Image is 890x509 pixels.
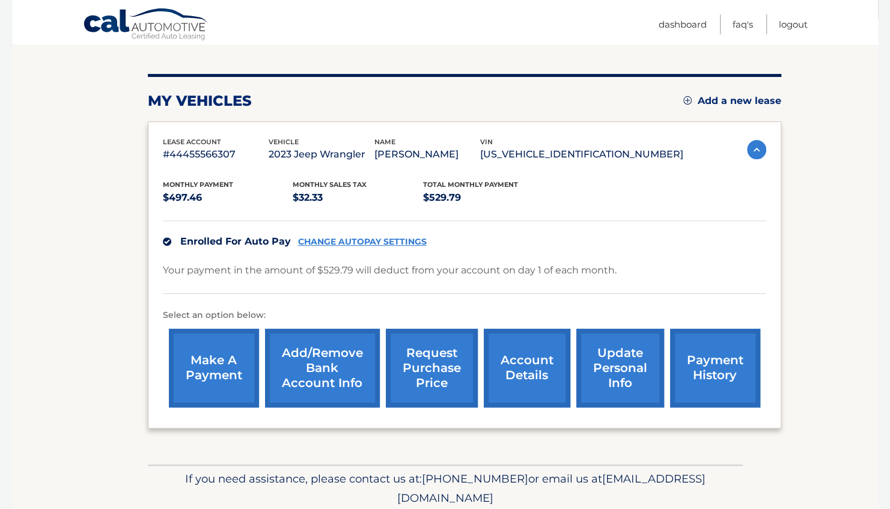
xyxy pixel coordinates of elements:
[163,138,221,146] span: lease account
[374,138,395,146] span: name
[269,138,299,146] span: vehicle
[163,189,293,206] p: $497.46
[169,329,259,407] a: make a payment
[659,14,707,34] a: Dashboard
[576,329,664,407] a: update personal info
[670,329,760,407] a: payment history
[269,146,374,163] p: 2023 Jeep Wrangler
[293,180,367,189] span: Monthly sales Tax
[83,8,209,43] a: Cal Automotive
[163,146,269,163] p: #44455566307
[423,180,518,189] span: Total Monthly Payment
[386,329,478,407] a: request purchase price
[298,237,427,247] a: CHANGE AUTOPAY SETTINGS
[163,262,617,279] p: Your payment in the amount of $529.79 will deduct from your account on day 1 of each month.
[163,237,171,246] img: check.svg
[683,96,692,105] img: add.svg
[484,329,570,407] a: account details
[747,140,766,159] img: accordion-active.svg
[733,14,753,34] a: FAQ's
[480,146,683,163] p: [US_VEHICLE_IDENTIFICATION_NUMBER]
[163,308,766,323] p: Select an option below:
[163,180,233,189] span: Monthly Payment
[683,95,781,107] a: Add a new lease
[374,146,480,163] p: [PERSON_NAME]
[480,138,493,146] span: vin
[422,472,528,486] span: [PHONE_NUMBER]
[156,469,735,508] p: If you need assistance, please contact us at: or email us at
[265,329,380,407] a: Add/Remove bank account info
[423,189,553,206] p: $529.79
[180,236,291,247] span: Enrolled For Auto Pay
[293,189,423,206] p: $32.33
[779,14,808,34] a: Logout
[148,92,252,110] h2: my vehicles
